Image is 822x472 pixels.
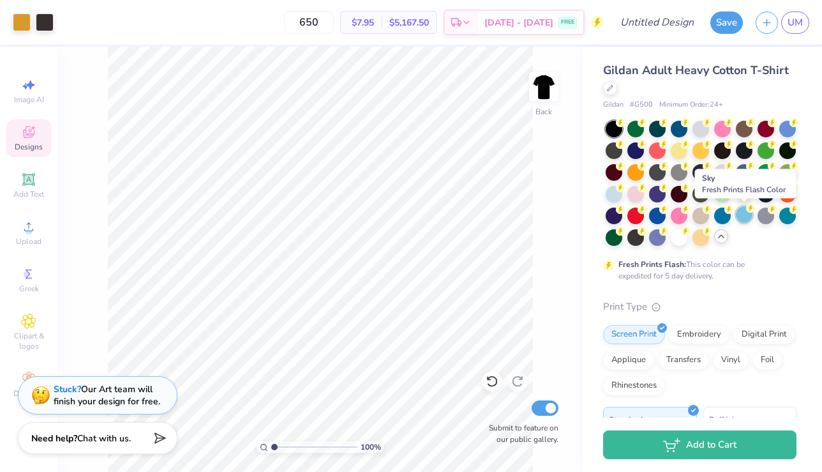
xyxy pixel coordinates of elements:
[603,430,796,459] button: Add to Cart
[13,388,44,399] span: Decorate
[702,185,786,195] span: Fresh Prints Flash Color
[618,259,775,282] div: This color can be expedited for 5 day delivery.
[659,100,723,110] span: Minimum Order: 24 +
[669,325,729,344] div: Embroidery
[710,11,743,34] button: Save
[484,16,553,29] span: [DATE] - [DATE]
[482,422,558,445] label: Submit to feature on our public gallery.
[695,169,796,199] div: Sky
[603,63,789,78] span: Gildan Adult Heavy Cotton T-Shirt
[13,189,44,199] span: Add Text
[603,351,654,370] div: Applique
[31,432,77,445] strong: Need help?
[19,284,39,294] span: Greek
[610,10,704,35] input: Untitled Design
[531,74,557,100] img: Back
[603,325,665,344] div: Screen Print
[630,100,653,110] span: # G500
[609,413,643,426] span: Standard
[348,16,374,29] span: $7.95
[709,413,736,426] span: Puff Ink
[781,11,809,34] a: UM
[16,236,41,247] span: Upload
[618,259,686,270] strong: Fresh Prints Flash:
[54,383,81,395] strong: Stuck?
[15,142,43,152] span: Designs
[361,441,381,453] span: 100 %
[713,351,749,370] div: Vinyl
[561,18,574,27] span: FREE
[77,432,131,445] span: Chat with us.
[603,376,665,395] div: Rhinestones
[535,106,552,118] div: Back
[54,383,160,407] div: Our Art team will finish your design for free.
[752,351,782,370] div: Foil
[733,325,795,344] div: Digital Print
[603,100,624,110] span: Gildan
[389,16,429,29] span: $5,167.50
[14,95,44,105] span: Image AI
[284,11,334,34] input: – –
[6,331,51,351] span: Clipart & logos
[658,351,709,370] div: Transfers
[788,15,803,30] span: UM
[603,300,796,314] div: Print Type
